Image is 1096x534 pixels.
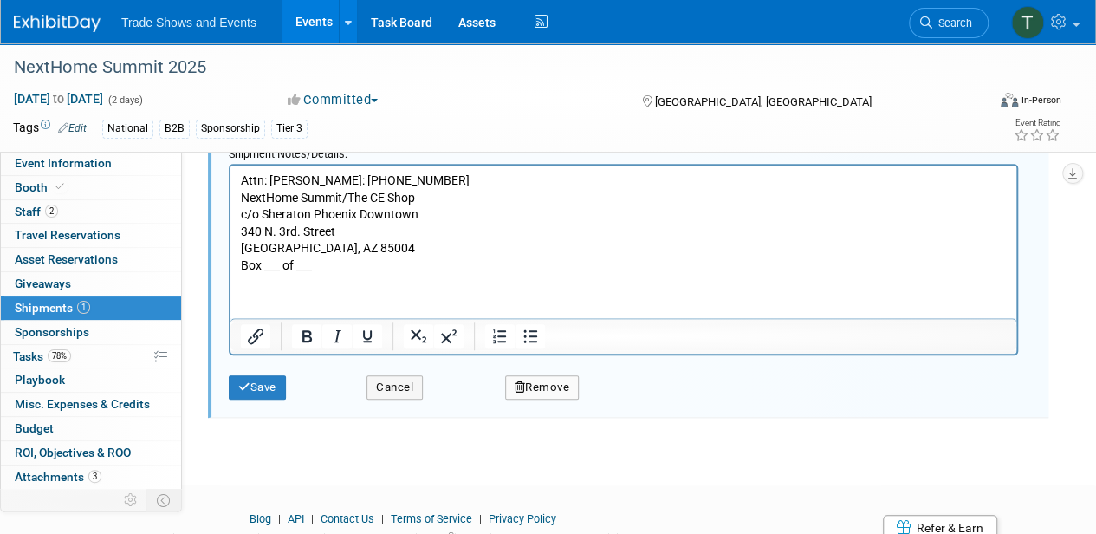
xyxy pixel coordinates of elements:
a: API [288,512,304,525]
a: Travel Reservations [1,224,181,247]
a: Edit [58,122,87,134]
a: Blog [250,512,271,525]
a: Asset Reservations [1,248,181,271]
img: Tiff Wagner [1011,6,1044,39]
img: Format-Inperson.png [1001,93,1018,107]
a: Budget [1,417,181,440]
button: Underline [353,324,382,348]
span: | [274,512,285,525]
img: ExhibitDay [14,15,101,32]
span: Event Information [15,156,112,170]
span: Tasks [13,349,71,363]
span: Giveaways [15,277,71,290]
div: Event Format [908,90,1061,116]
a: Attachments3 [1,466,181,489]
span: ROI, Objectives & ROO [15,446,131,459]
button: Remove [505,375,580,400]
a: Terms of Service [391,512,472,525]
button: Superscript [434,324,464,348]
span: [GEOGRAPHIC_DATA], [GEOGRAPHIC_DATA] [654,95,871,108]
a: Tasks78% [1,345,181,368]
span: to [50,92,67,106]
div: National [102,120,153,138]
button: Subscript [404,324,433,348]
span: 3 [88,470,101,483]
span: Budget [15,421,54,435]
span: Booth [15,180,68,194]
button: Cancel [366,375,423,400]
a: ROI, Objectives & ROO [1,441,181,465]
span: | [377,512,388,525]
span: Misc. Expenses & Credits [15,397,150,411]
button: Committed [282,91,385,109]
span: Trade Shows and Events [121,16,256,29]
span: Search [932,16,972,29]
span: Asset Reservations [15,252,118,266]
span: 78% [48,349,71,362]
span: 1 [77,301,90,314]
span: | [307,512,318,525]
span: (2 days) [107,94,143,106]
span: [DATE] [DATE] [13,91,104,107]
td: Tags [13,119,87,139]
div: In-Person [1021,94,1061,107]
td: Toggle Event Tabs [146,489,182,511]
div: Sponsorship [196,120,265,138]
button: Numbered list [485,324,515,348]
a: Giveaways [1,272,181,296]
i: Booth reservation complete [55,182,64,192]
a: Privacy Policy [489,512,556,525]
a: Playbook [1,368,181,392]
a: Booth [1,176,181,199]
div: NextHome Summit 2025 [8,52,972,83]
button: Bold [292,324,321,348]
span: Sponsorships [15,325,89,339]
span: Travel Reservations [15,228,120,242]
a: Misc. Expenses & Credits [1,393,181,416]
div: Event Rating [1014,119,1060,127]
a: Contact Us [321,512,374,525]
iframe: Rich Text Area [230,166,1016,318]
button: Save [229,375,286,400]
button: Italic [322,324,352,348]
span: 2 [45,205,58,218]
td: Personalize Event Tab Strip [116,489,146,511]
div: B2B [159,120,190,138]
a: Staff2 [1,200,181,224]
a: Shipments1 [1,296,181,320]
span: Staff [15,205,58,218]
span: | [475,512,486,525]
a: Sponsorships [1,321,181,344]
span: Playbook [15,373,65,387]
button: Bullet list [516,324,545,348]
a: Event Information [1,152,181,175]
span: Shipments [15,301,90,315]
span: Attachments [15,470,101,484]
a: Search [909,8,989,38]
div: Tier 3 [271,120,308,138]
button: Insert/edit link [241,324,270,348]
